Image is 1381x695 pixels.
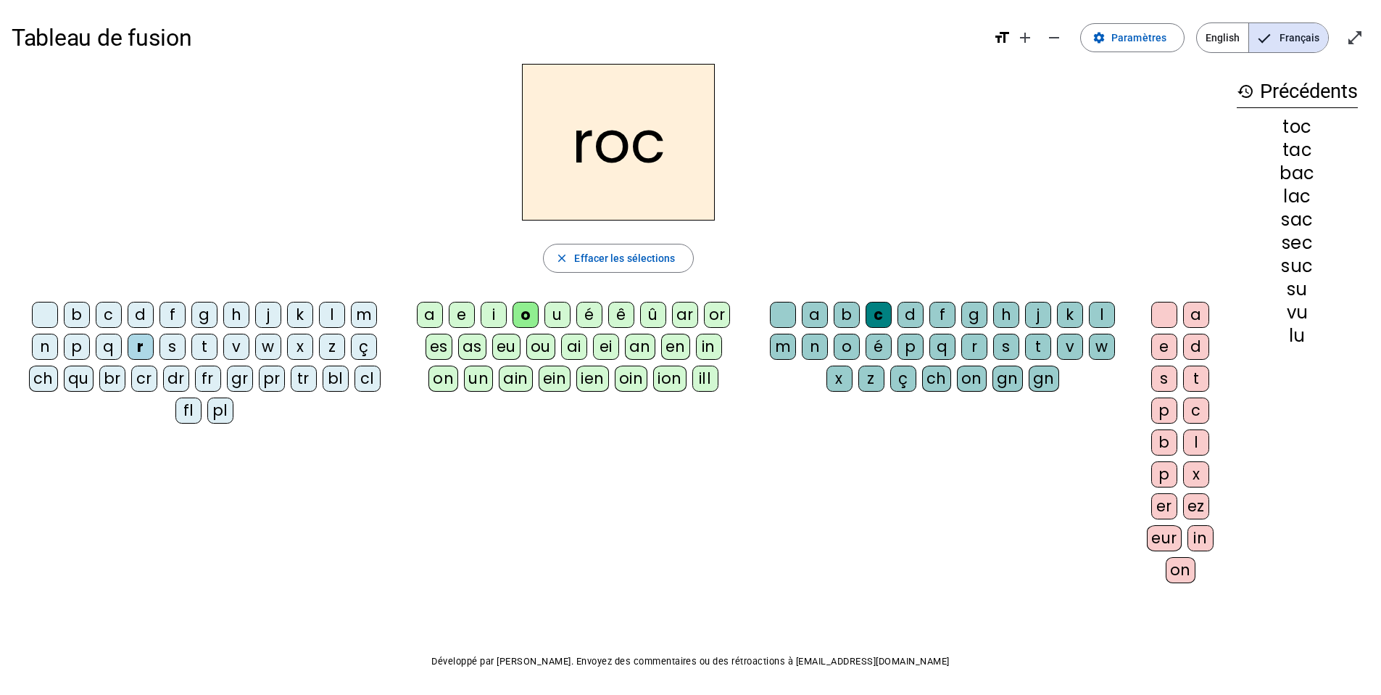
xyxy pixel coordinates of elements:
[1025,302,1051,328] div: j
[223,334,249,360] div: v
[1237,118,1358,136] div: toc
[449,302,475,328] div: e
[499,366,533,392] div: ain
[1089,302,1115,328] div: l
[1151,493,1177,519] div: er
[1151,398,1177,424] div: p
[163,366,189,392] div: dr
[492,334,521,360] div: eu
[159,302,186,328] div: f
[1151,366,1177,392] div: s
[1183,493,1209,519] div: ez
[131,366,157,392] div: cr
[922,366,951,392] div: ch
[802,334,828,360] div: n
[1011,23,1040,52] button: Augmenter la taille de la police
[464,366,493,392] div: un
[255,334,281,360] div: w
[625,334,655,360] div: an
[319,302,345,328] div: l
[615,366,648,392] div: oin
[661,334,690,360] div: en
[539,366,571,392] div: ein
[993,334,1019,360] div: s
[593,334,619,360] div: ei
[1089,334,1115,360] div: w
[291,366,317,392] div: tr
[770,334,796,360] div: m
[128,302,154,328] div: d
[576,366,609,392] div: ien
[1196,22,1329,53] mat-button-toggle-group: Language selection
[287,302,313,328] div: k
[993,29,1011,46] mat-icon: format_size
[319,334,345,360] div: z
[826,366,853,392] div: x
[1237,234,1358,252] div: sec
[259,366,285,392] div: pr
[961,334,987,360] div: r
[1237,188,1358,205] div: lac
[704,302,730,328] div: or
[255,302,281,328] div: j
[1340,23,1369,52] button: Entrer en plein écran
[608,302,634,328] div: ê
[1151,429,1177,456] div: b
[64,334,90,360] div: p
[1151,461,1177,488] div: p
[351,302,377,328] div: m
[1237,327,1358,345] div: lu
[12,15,982,61] h1: Tableau de fusion
[1147,525,1182,551] div: eur
[1080,23,1185,52] button: Paramètres
[223,302,249,328] div: h
[1166,557,1195,583] div: on
[458,334,486,360] div: as
[834,334,860,360] div: o
[1111,29,1166,46] span: Paramètres
[1346,29,1364,46] mat-icon: open_in_full
[64,366,94,392] div: qu
[802,302,828,328] div: a
[1057,302,1083,328] div: k
[513,302,539,328] div: o
[672,302,698,328] div: ar
[929,334,955,360] div: q
[866,302,892,328] div: c
[32,334,58,360] div: n
[929,302,955,328] div: f
[481,302,507,328] div: i
[1183,302,1209,328] div: a
[897,334,924,360] div: p
[544,302,571,328] div: u
[993,302,1019,328] div: h
[522,64,715,221] h2: roc
[696,334,722,360] div: in
[890,366,916,392] div: ç
[128,334,154,360] div: r
[12,653,1369,670] p: Développé par [PERSON_NAME]. Envoyez des commentaires ou des rétroactions à [EMAIL_ADDRESS][DOMAI...
[692,366,718,392] div: ill
[1183,398,1209,424] div: c
[1040,23,1069,52] button: Diminuer la taille de la police
[191,334,217,360] div: t
[1016,29,1034,46] mat-icon: add
[866,334,892,360] div: é
[640,302,666,328] div: û
[1249,23,1328,52] span: Français
[1237,165,1358,182] div: bac
[1237,304,1358,321] div: vu
[99,366,125,392] div: br
[417,302,443,328] div: a
[1025,334,1051,360] div: t
[574,250,675,267] span: Effacer les sélections
[323,366,349,392] div: bl
[526,334,555,360] div: ou
[653,366,687,392] div: ion
[834,302,860,328] div: b
[354,366,381,392] div: cl
[1237,258,1358,275] div: suc
[1183,429,1209,456] div: l
[1045,29,1063,46] mat-icon: remove
[195,366,221,392] div: fr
